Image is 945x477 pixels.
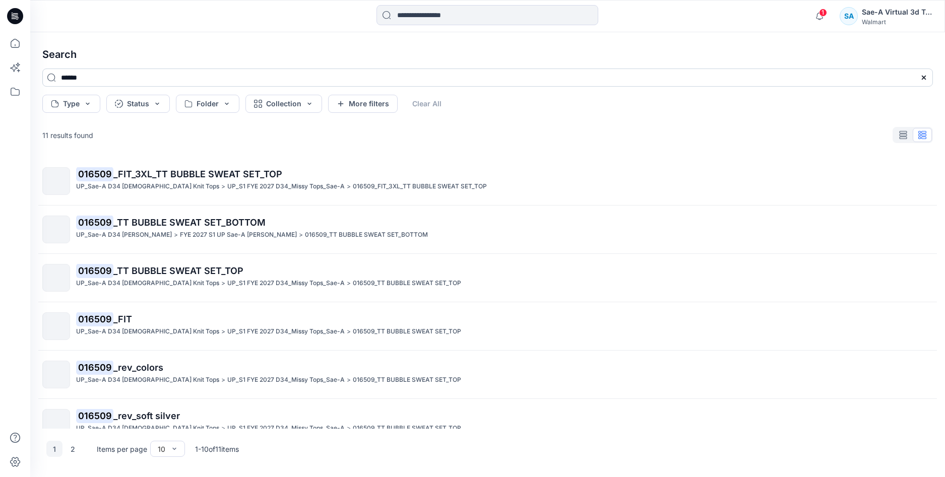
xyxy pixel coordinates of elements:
[347,423,351,434] p: >
[227,278,345,289] p: UP_S1 FYE 2027 D34_Missy Tops_Sae-A
[113,169,282,179] span: _FIT_3XL_TT BUBBLE SWEAT SET_TOP
[42,95,100,113] button: Type
[42,130,93,141] p: 11 results found
[76,423,219,434] p: UP_Sae-A D34 Ladies Knit Tops
[36,210,939,249] a: 016509_TT BUBBLE SWEAT SET_BOTTOMUP_Sae-A D34 [PERSON_NAME]>FYE 2027 S1 UP Sae-A [PERSON_NAME]>01...
[113,265,243,276] span: _TT BUBBLE SWEAT SET_TOP
[353,278,461,289] p: 016509_TT BUBBLE SWEAT SET_TOP
[347,278,351,289] p: >
[76,167,113,181] mark: 016509
[113,314,132,324] span: _FIT
[36,306,939,346] a: 016509_FITUP_Sae-A D34 [DEMOGRAPHIC_DATA] Knit Tops>UP_S1 FYE 2027 D34_Missy Tops_Sae-A>016509_TT...
[221,278,225,289] p: >
[76,278,219,289] p: UP_Sae-A D34 Ladies Knit Tops
[221,375,225,385] p: >
[65,441,81,457] button: 2
[76,263,113,278] mark: 016509
[36,355,939,394] a: 016509_rev_colorsUP_Sae-A D34 [DEMOGRAPHIC_DATA] Knit Tops>UP_S1 FYE 2027 D34_Missy Tops_Sae-A>01...
[176,95,239,113] button: Folder
[353,181,487,192] p: 016509_FIT_3XL_TT BUBBLE SWEAT SET_TOP
[113,362,163,373] span: _rev_colors
[76,312,113,326] mark: 016509
[840,7,858,25] div: SA
[34,40,941,69] h4: Search
[227,423,345,434] p: UP_S1 FYE 2027 D34_Missy Tops_Sae-A
[353,375,461,385] p: 016509_TT BUBBLE SWEAT SET_TOP
[328,95,398,113] button: More filters
[76,181,219,192] p: UP_Sae-A D34 Ladies Knit Tops
[76,215,113,229] mark: 016509
[36,403,939,443] a: 016509_rev_soft silverUP_Sae-A D34 [DEMOGRAPHIC_DATA] Knit Tops>UP_S1 FYE 2027 D34_Missy Tops_Sae...
[113,217,266,228] span: _TT BUBBLE SWEAT SET_BOTTOM
[113,411,180,421] span: _rev_soft silver
[36,258,939,298] a: 016509_TT BUBBLE SWEAT SET_TOPUP_Sae-A D34 [DEMOGRAPHIC_DATA] Knit Tops>UP_S1 FYE 2027 D34_Missy ...
[227,181,345,192] p: UP_S1 FYE 2027 D34_Missy Tops_Sae-A
[227,326,345,337] p: UP_S1 FYE 2027 D34_Missy Tops_Sae-A
[36,161,939,201] a: 016509_FIT_3XL_TT BUBBLE SWEAT SET_TOPUP_Sae-A D34 [DEMOGRAPHIC_DATA] Knit Tops>UP_S1 FYE 2027 D3...
[353,423,461,434] p: 016509_TT BUBBLE SWEAT SET_TOP
[76,408,113,423] mark: 016509
[158,444,165,454] div: 10
[106,95,170,113] button: Status
[76,326,219,337] p: UP_Sae-A D34 Ladies Knit Tops
[347,375,351,385] p: >
[76,230,172,240] p: UP_Sae-A D34 Missy Bottoms
[76,375,219,385] p: UP_Sae-A D34 Ladies Knit Tops
[195,444,239,454] p: 1 - 10 of 11 items
[819,9,827,17] span: 1
[221,326,225,337] p: >
[862,18,932,26] div: Walmart
[46,441,62,457] button: 1
[347,181,351,192] p: >
[862,6,932,18] div: Sae-A Virtual 3d Team
[76,360,113,374] mark: 016509
[299,230,303,240] p: >
[347,326,351,337] p: >
[221,423,225,434] p: >
[174,230,178,240] p: >
[305,230,428,240] p: 016509_TT BUBBLE SWEAT SET_BOTTOM
[353,326,461,337] p: 016509_TT BUBBLE SWEAT SET_TOP
[245,95,322,113] button: Collection
[97,444,147,454] p: Items per page
[227,375,345,385] p: UP_S1 FYE 2027 D34_Missy Tops_Sae-A
[221,181,225,192] p: >
[180,230,297,240] p: FYE 2027 S1 UP Sae-A Missy Bottoms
